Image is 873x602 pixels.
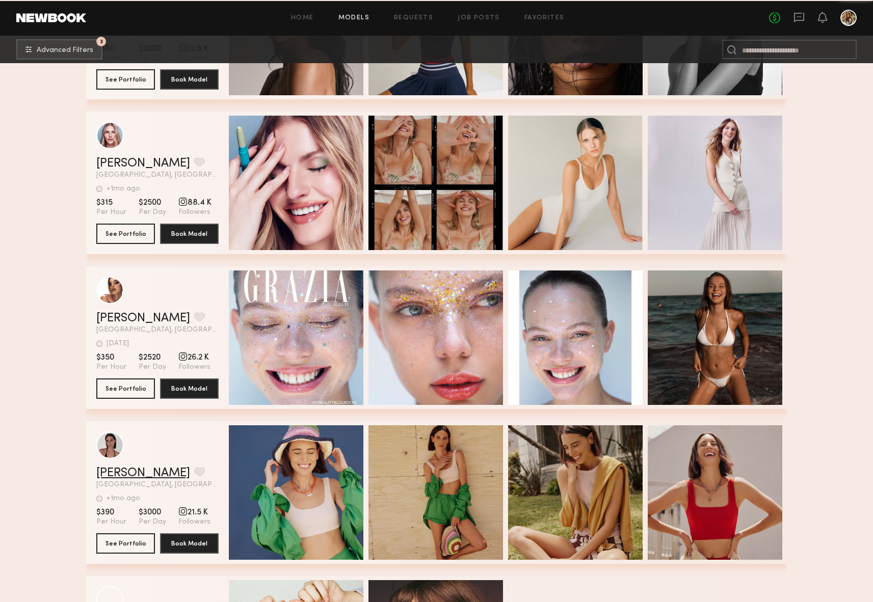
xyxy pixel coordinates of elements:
span: [GEOGRAPHIC_DATA], [GEOGRAPHIC_DATA] [96,326,219,334]
div: [DATE] [107,340,129,347]
button: Book Model [160,533,219,554]
button: 3Advanced Filters [16,39,102,60]
span: 21.5 K [178,507,210,517]
span: $2500 [139,198,166,208]
span: [GEOGRAPHIC_DATA], [GEOGRAPHIC_DATA] [96,481,219,488]
a: Job Posts [458,15,500,21]
a: [PERSON_NAME] [96,157,190,170]
button: See Portfolio [96,224,155,244]
span: 88.4 K [178,198,211,208]
span: $3000 [139,507,166,517]
span: Followers [178,363,210,372]
button: See Portfolio [96,378,155,399]
span: Followers [178,208,211,217]
button: Book Model [160,69,219,90]
span: 26.2 K [178,352,210,363]
div: +1mo ago [107,185,140,193]
span: $350 [96,352,126,363]
span: Per Hour [96,363,126,372]
a: [PERSON_NAME] [96,467,190,479]
span: $390 [96,507,126,517]
span: Per Hour [96,517,126,527]
span: Per Day [139,363,166,372]
span: [GEOGRAPHIC_DATA], [GEOGRAPHIC_DATA] [96,172,219,179]
div: +1mo ago [107,495,140,502]
a: Models [338,15,369,21]
span: Per Day [139,517,166,527]
a: Home [291,15,314,21]
a: [PERSON_NAME] [96,312,190,324]
button: See Portfolio [96,533,155,554]
span: $315 [96,198,126,208]
span: Followers [178,517,210,527]
span: Advanced Filters [37,47,93,54]
span: $2520 [139,352,166,363]
button: Book Model [160,224,219,244]
span: Per Hour [96,208,126,217]
button: Book Model [160,378,219,399]
a: Requests [394,15,433,21]
a: Favorites [524,15,565,21]
span: 3 [100,39,103,44]
button: See Portfolio [96,69,155,90]
span: Per Day [139,208,166,217]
